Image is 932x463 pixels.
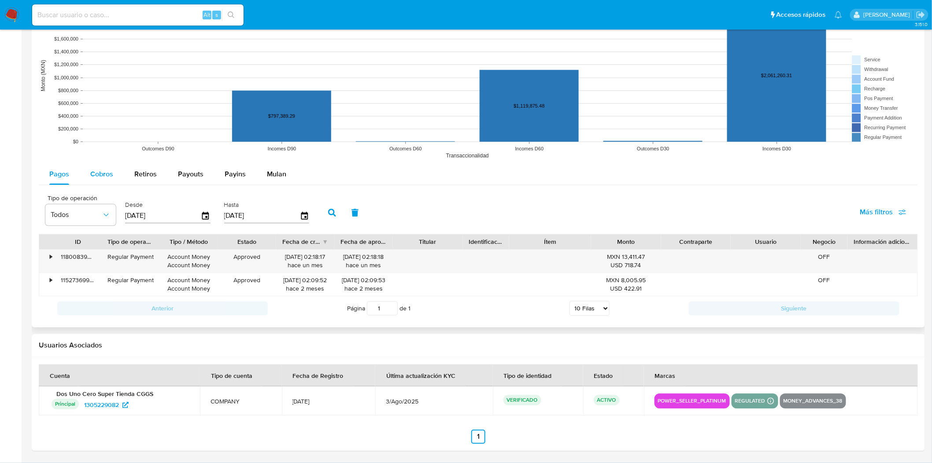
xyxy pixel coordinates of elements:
[835,11,842,19] a: Notificaciones
[32,9,244,21] input: Buscar usuario o caso...
[215,11,218,19] span: s
[777,10,826,19] span: Accesos rápidos
[915,21,928,28] span: 3.151.0
[222,9,240,21] button: search-icon
[39,341,918,350] h2: Usuarios Asociados
[863,11,913,19] p: irma.suarez@mercadolibre.com.mx
[203,11,211,19] span: Alt
[916,10,925,19] a: Salir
